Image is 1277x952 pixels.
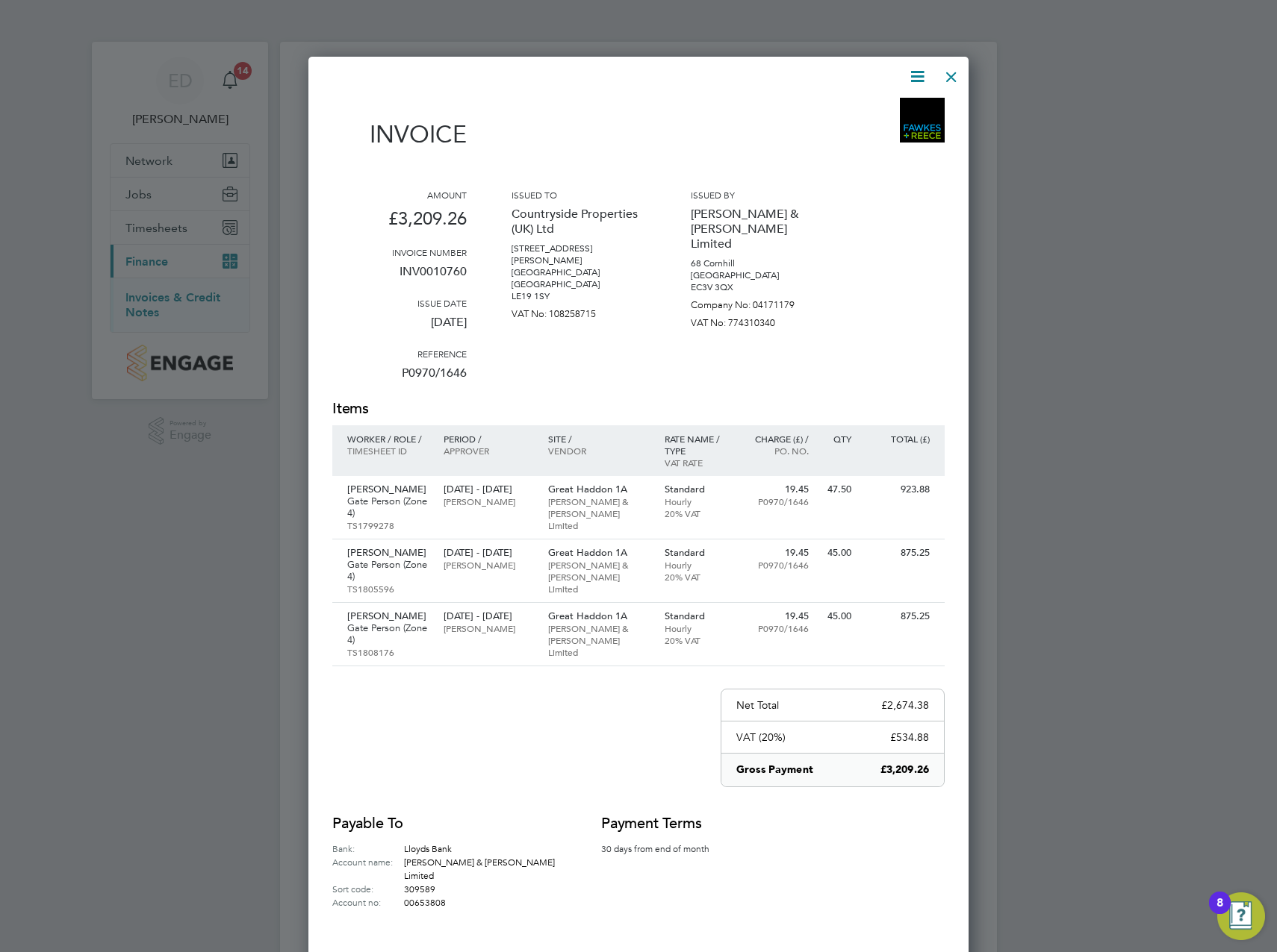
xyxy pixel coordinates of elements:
[332,246,467,258] h3: Invoice number
[548,610,650,622] p: Great Haddon 1A
[824,433,851,445] p: QTY
[444,610,532,622] p: [DATE] - [DATE]
[444,483,532,495] p: [DATE] - [DATE]
[347,646,429,658] p: TS1808176
[332,189,467,201] h3: Amount
[691,257,825,269] p: 68 Cornhill
[347,483,429,495] p: [PERSON_NAME]
[744,483,809,495] p: 19.45
[866,610,930,622] p: 875.25
[900,98,945,143] img: bromak-logo-remittance.png
[332,398,945,419] h2: Items
[744,433,809,445] p: Charge (£) /
[665,559,730,571] p: Hourly
[332,882,404,895] label: Sort code:
[444,622,532,634] p: [PERSON_NAME]
[1217,892,1265,940] button: Open Resource Center, 8 new notifications
[744,622,809,634] p: P0970/1646
[744,547,809,559] p: 19.45
[347,445,429,457] p: Timesheet ID
[444,445,532,457] p: Approver
[512,201,646,242] p: Countryside Properties (UK) Ltd
[736,698,779,712] p: Net Total
[691,269,825,281] p: [GEOGRAPHIC_DATA]
[347,495,429,519] p: Gate Person (Zone 4)
[347,583,429,595] p: TS1805596
[881,698,929,712] p: £2,674.38
[744,495,809,507] p: P0970/1646
[548,445,650,457] p: Vendor
[890,730,929,744] p: £534.88
[404,842,452,854] span: Lloyds Bank
[665,634,730,646] p: 20% VAT
[512,266,646,278] p: [GEOGRAPHIC_DATA]
[347,519,429,531] p: TS1799278
[332,813,556,834] h2: Payable to
[332,360,467,398] p: P0970/1646
[347,622,429,646] p: Gate Person (Zone 4)
[512,189,646,201] h3: Issued to
[548,622,650,658] p: [PERSON_NAME] & [PERSON_NAME] Limited
[736,730,786,744] p: VAT (20%)
[332,258,467,297] p: INV0010760
[404,883,435,895] span: 309589
[665,547,730,559] p: Standard
[824,547,851,559] p: 45.00
[332,348,467,360] h3: Reference
[665,483,730,495] p: Standard
[880,762,929,777] p: £3,209.26
[866,483,930,495] p: 923.88
[444,559,532,571] p: [PERSON_NAME]
[347,433,429,445] p: Worker / Role /
[665,622,730,634] p: Hourly
[665,571,730,583] p: 20% VAT
[601,813,736,834] h2: Payment terms
[332,201,467,246] p: £3,209.26
[824,610,851,622] p: 45.00
[665,507,730,519] p: 20% VAT
[665,433,730,457] p: Rate name / type
[332,842,404,855] label: Bank:
[665,610,730,622] p: Standard
[332,855,404,882] label: Account name:
[548,559,650,595] p: [PERSON_NAME] & [PERSON_NAME] Limited
[691,311,825,329] p: VAT No: 774310340
[866,433,930,445] p: Total (£)
[444,547,532,559] p: [DATE] - [DATE]
[1217,903,1223,922] div: 8
[744,610,809,622] p: 19.45
[512,278,646,290] p: [GEOGRAPHIC_DATA]
[444,433,532,445] p: Period /
[691,189,825,201] h3: Issued by
[347,559,429,583] p: Gate Person (Zone 4)
[548,433,650,445] p: Site /
[548,483,650,495] p: Great Haddon 1A
[744,559,809,571] p: P0970/1646
[665,457,730,469] p: VAT rate
[512,290,646,302] p: LE19 1SY
[744,445,809,457] p: Po. No.
[691,293,825,311] p: Company No: 04171179
[691,201,825,257] p: [PERSON_NAME] & [PERSON_NAME] Limited
[548,495,650,531] p: [PERSON_NAME] & [PERSON_NAME] Limited
[347,547,429,559] p: [PERSON_NAME]
[444,495,532,507] p: [PERSON_NAME]
[866,547,930,559] p: 875.25
[332,297,467,309] h3: Issue date
[548,547,650,559] p: Great Haddon 1A
[512,302,646,320] p: VAT No: 108258715
[404,896,446,908] span: 00653808
[332,895,404,909] label: Account no:
[332,309,467,348] p: [DATE]
[665,495,730,507] p: Hourly
[347,610,429,622] p: [PERSON_NAME]
[691,281,825,293] p: EC3V 3QX
[332,120,467,148] h1: Invoice
[601,842,736,855] p: 30 days from end of month
[512,242,646,266] p: [STREET_ADDRESS][PERSON_NAME]
[736,762,813,777] p: Gross Payment
[404,856,555,881] span: [PERSON_NAME] & [PERSON_NAME] Limited
[824,483,851,495] p: 47.50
